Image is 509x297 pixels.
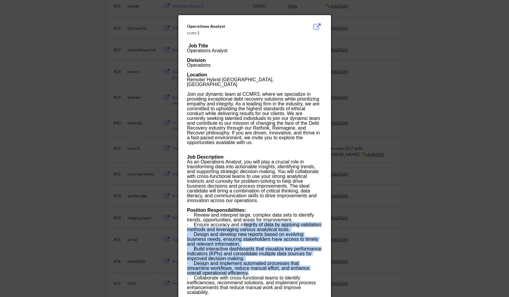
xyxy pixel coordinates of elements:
b: Division [187,58,206,63]
b: Position Responsibilities: [187,208,246,213]
div: · Build interactive dashboards that visualize key performance indicators (KPIs) and consolidate m... [187,247,322,261]
div: Operations Analyst [187,23,292,29]
div: As an Operations Analyst, you will play a crucial role in transforming data into actionable insig... [187,160,322,203]
div: · Review and interpret large, complex data sets to identify trends, opportunities, and areas for ... [187,213,322,222]
div: Remote/ Hybrid [GEOGRAPHIC_DATA], [GEOGRAPHIC_DATA] [187,77,322,87]
div: · Design and implement automated processes that streamline workflows, reduce manual effort, and e... [187,261,322,276]
div: Join our dynamic team at CCMR3, where we specialize in providing exceptional debt recovery soluti... [187,92,322,145]
b: Job Description [187,154,224,160]
b: Job Title [188,43,208,48]
div: ccmr3 [187,30,292,36]
b: Location [187,72,207,77]
div: Operations [187,63,322,68]
div: · Design and develop new reports based on evolving business needs, ensuring stakeholders have acc... [187,232,322,247]
div: · Ensure accuracy and integrity of data by applying validation methods and leveraging various ana... [187,222,322,232]
div: Operations Analyst [187,48,322,53]
div: · Collaborate with cross-functional teams to identify inefficiencies, recommend solutions, and im... [187,276,322,295]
